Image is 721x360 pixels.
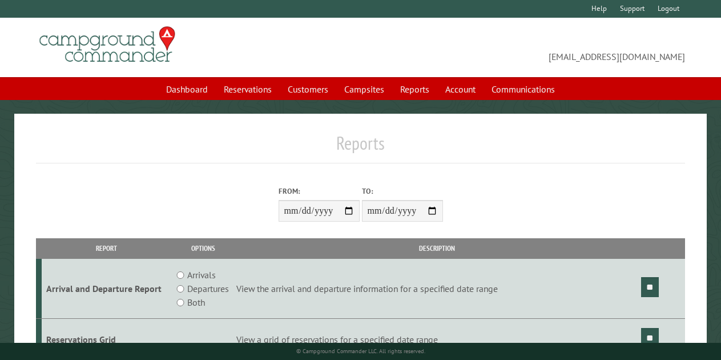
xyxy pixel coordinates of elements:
[36,132,685,163] h1: Reports
[187,282,229,295] label: Departures
[485,78,562,100] a: Communications
[279,186,360,197] label: From:
[36,22,179,67] img: Campground Commander
[159,78,215,100] a: Dashboard
[281,78,335,100] a: Customers
[438,78,482,100] a: Account
[172,238,235,258] th: Options
[337,78,391,100] a: Campsites
[393,78,436,100] a: Reports
[235,259,639,319] td: View the arrival and departure information for a specified date range
[187,295,205,309] label: Both
[217,78,279,100] a: Reservations
[235,238,639,258] th: Description
[187,268,216,282] label: Arrivals
[42,259,172,319] td: Arrival and Departure Report
[361,31,685,63] span: [EMAIL_ADDRESS][DOMAIN_NAME]
[362,186,443,197] label: To:
[42,238,172,258] th: Report
[296,347,425,355] small: © Campground Commander LLC. All rights reserved.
